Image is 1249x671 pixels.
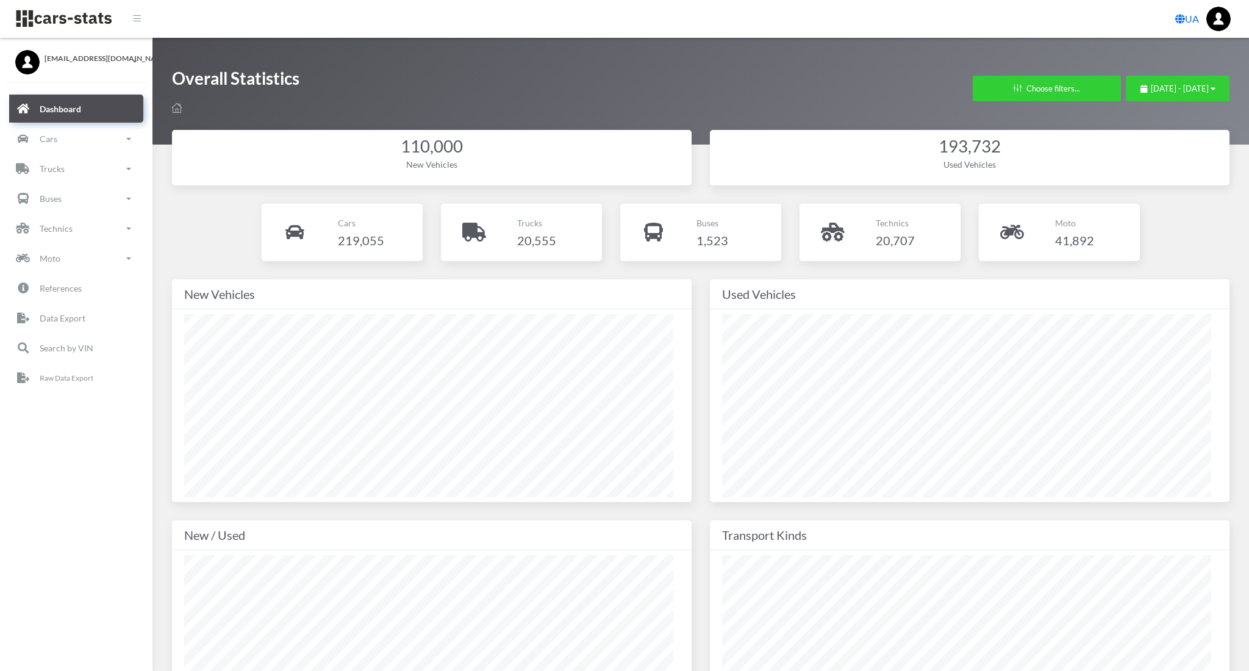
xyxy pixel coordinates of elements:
[876,215,915,231] p: Technics
[40,251,60,266] p: Moto
[876,231,915,250] h4: 20,707
[40,340,93,356] p: Search by VIN
[40,191,62,206] p: Buses
[184,135,679,159] div: 110,000
[722,135,1217,159] div: 193,732
[722,158,1217,171] div: Used Vehicles
[40,371,93,385] p: Raw Data Export
[9,155,143,183] a: Trucks
[9,304,143,332] a: Data Export
[517,215,556,231] p: Trucks
[15,9,113,28] img: navbar brand
[696,215,728,231] p: Buses
[9,215,143,243] a: Technics
[722,525,1217,545] div: Transport Kinds
[184,525,679,545] div: New / Used
[40,310,85,326] p: Data Export
[184,284,679,304] div: New Vehicles
[338,231,384,250] h4: 219,055
[15,50,137,64] a: [EMAIL_ADDRESS][DOMAIN_NAME]
[45,53,137,64] span: [EMAIL_ADDRESS][DOMAIN_NAME]
[9,364,143,392] a: Raw Data Export
[9,245,143,273] a: Moto
[40,221,73,236] p: Technics
[172,67,299,96] h1: Overall Statistics
[40,281,82,296] p: References
[1126,76,1229,101] button: [DATE] - [DATE]
[338,215,384,231] p: Cars
[184,158,679,171] div: New Vehicles
[973,76,1121,101] button: Choose filters...
[40,101,81,117] p: Dashboard
[696,231,728,250] h4: 1,523
[9,334,143,362] a: Search by VIN
[517,231,556,250] h4: 20,555
[9,125,143,153] a: Cars
[9,95,143,123] a: Dashboard
[722,284,1217,304] div: Used Vehicles
[1055,231,1094,250] h4: 41,892
[1055,215,1094,231] p: Moto
[40,161,65,176] p: Trucks
[40,131,57,146] p: Cars
[9,274,143,303] a: References
[1206,7,1231,31] img: ...
[1170,7,1204,31] a: UA
[1151,84,1209,93] span: [DATE] - [DATE]
[9,185,143,213] a: Buses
